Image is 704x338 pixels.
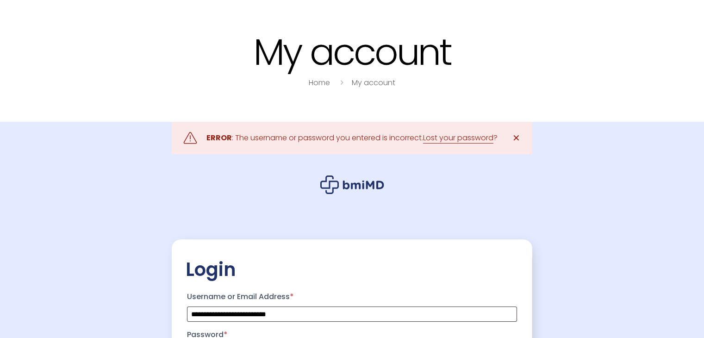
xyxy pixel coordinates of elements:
a: ✕ [507,129,525,147]
h2: Login [186,258,518,281]
i: breadcrumbs separator [336,77,347,88]
strong: ERROR [206,132,232,143]
span: ✕ [512,131,520,144]
label: Username or Email Address [187,289,517,304]
div: : The username or password you entered is incorrect. ? [206,131,498,144]
a: My account [352,77,395,88]
h1: My account [61,32,644,72]
a: Lost your password [423,132,493,144]
a: Home [309,77,330,88]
